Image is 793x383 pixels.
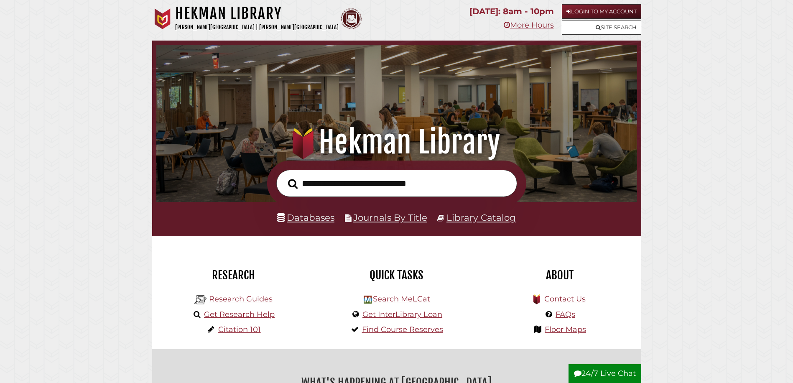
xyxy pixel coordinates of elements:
[562,4,641,19] a: Login to My Account
[158,268,309,282] h2: Research
[175,23,339,32] p: [PERSON_NAME][GEOGRAPHIC_DATA] | [PERSON_NAME][GEOGRAPHIC_DATA]
[362,310,442,319] a: Get InterLibrary Loan
[504,20,554,30] a: More Hours
[484,268,635,282] h2: About
[469,4,554,19] p: [DATE]: 8am - 10pm
[209,294,273,304] a: Research Guides
[218,325,261,334] a: Citation 101
[175,4,339,23] h1: Hekman Library
[544,294,586,304] a: Contact Us
[204,310,275,319] a: Get Research Help
[194,294,207,306] img: Hekman Library Logo
[353,212,427,223] a: Journals By Title
[545,325,586,334] a: Floor Maps
[373,294,430,304] a: Search MeLCat
[556,310,575,319] a: FAQs
[562,20,641,35] a: Site Search
[277,212,334,223] a: Databases
[362,325,443,334] a: Find Course Reserves
[152,8,173,29] img: Calvin University
[168,124,625,161] h1: Hekman Library
[284,176,302,191] button: Search
[341,8,362,29] img: Calvin Theological Seminary
[288,179,298,189] i: Search
[446,212,516,223] a: Library Catalog
[364,296,372,304] img: Hekman Library Logo
[321,268,472,282] h2: Quick Tasks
